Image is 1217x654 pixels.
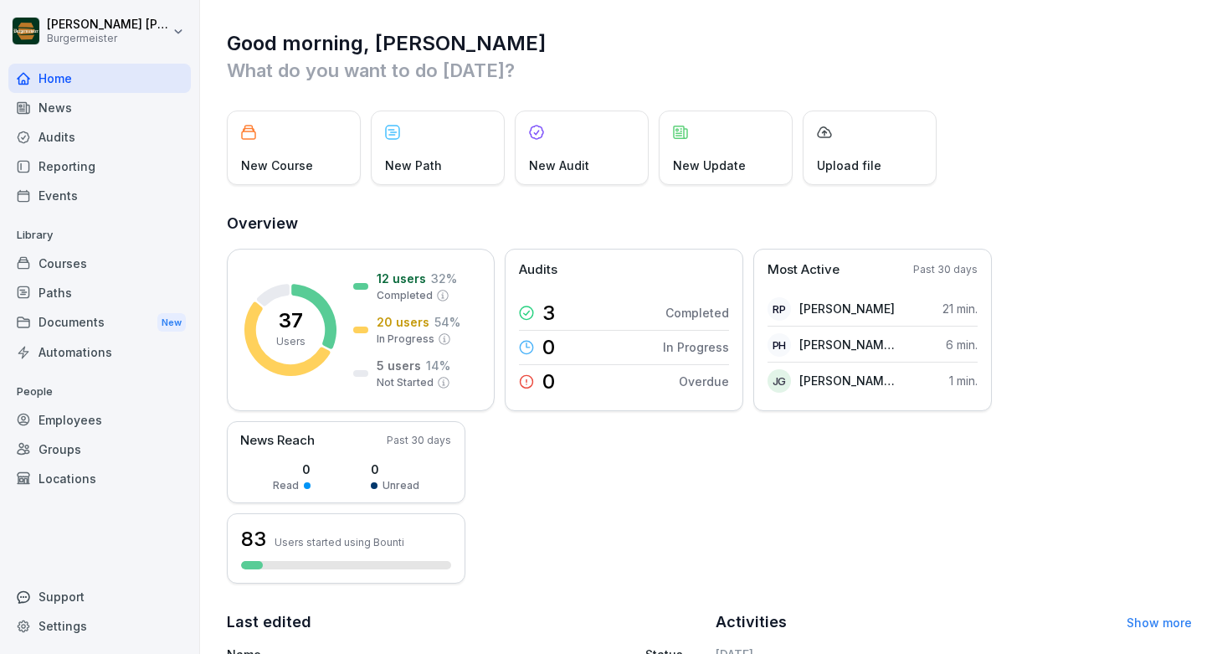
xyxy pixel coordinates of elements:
[8,249,191,278] a: Courses
[768,369,791,393] div: JG
[768,297,791,321] div: RP
[942,300,978,317] p: 21 min.
[8,278,191,307] a: Paths
[431,270,457,287] p: 32 %
[227,212,1192,235] h2: Overview
[227,30,1192,57] h1: Good morning, [PERSON_NAME]
[385,157,442,174] p: New Path
[542,372,555,392] p: 0
[157,313,186,332] div: New
[673,157,746,174] p: New Update
[542,303,555,323] p: 3
[946,336,978,353] p: 6 min.
[8,152,191,181] a: Reporting
[768,333,791,357] div: PH
[716,610,787,634] h2: Activities
[227,57,1192,84] p: What do you want to do [DATE]?
[8,378,191,405] p: People
[8,64,191,93] a: Home
[240,431,315,451] p: News Reach
[377,288,433,303] p: Completed
[8,93,191,122] a: News
[434,313,460,331] p: 54 %
[679,373,729,390] p: Overdue
[913,262,978,277] p: Past 30 days
[768,260,840,280] p: Most Active
[1127,615,1192,630] a: Show more
[8,181,191,210] a: Events
[8,307,191,338] a: DocumentsNew
[387,433,451,448] p: Past 30 days
[8,611,191,641] a: Settings
[47,18,169,32] p: [PERSON_NAME] [PERSON_NAME]
[665,304,729,322] p: Completed
[377,332,434,347] p: In Progress
[8,337,191,367] a: Automations
[426,357,450,374] p: 14 %
[799,300,895,317] p: [PERSON_NAME]
[8,405,191,435] a: Employees
[8,464,191,493] a: Locations
[8,122,191,152] a: Audits
[529,157,589,174] p: New Audit
[371,461,419,478] p: 0
[663,338,729,356] p: In Progress
[276,334,306,349] p: Users
[273,478,299,493] p: Read
[273,461,311,478] p: 0
[241,525,266,554] h3: 83
[383,478,419,493] p: Unread
[519,260,557,280] p: Audits
[377,357,421,374] p: 5 users
[542,337,555,358] p: 0
[377,375,434,390] p: Not Started
[241,157,313,174] p: New Course
[8,222,191,249] p: Library
[799,336,896,353] p: [PERSON_NAME] [PERSON_NAME]
[275,536,404,548] p: Users started using Bounti
[8,307,191,338] div: Documents
[377,270,426,287] p: 12 users
[8,435,191,464] a: Groups
[817,157,881,174] p: Upload file
[377,313,429,331] p: 20 users
[227,610,704,634] h2: Last edited
[8,582,191,611] div: Support
[279,311,303,331] p: 37
[799,372,896,389] p: [PERSON_NAME] [PERSON_NAME]
[949,372,978,389] p: 1 min.
[47,33,169,44] p: Burgermeister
